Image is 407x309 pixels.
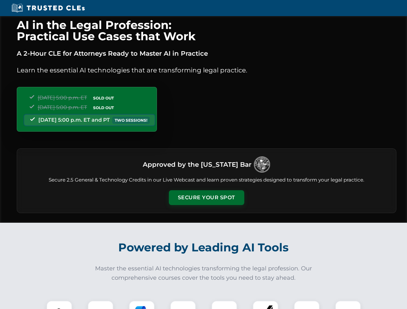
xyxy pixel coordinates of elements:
p: Secure 2.5 General & Technology Credits in our Live Webcast and learn proven strategies designed ... [25,176,388,184]
h1: AI in the Legal Profession: Practical Use Cases that Work [17,19,396,42]
span: SOLD OUT [91,95,116,101]
h3: Approved by the [US_STATE] Bar [143,159,251,170]
h2: Powered by Leading AI Tools [25,236,382,259]
img: Logo [254,156,270,173]
button: Secure Your Spot [169,190,244,205]
span: SOLD OUT [91,104,116,111]
p: A 2-Hour CLE for Attorneys Ready to Master AI in Practice [17,48,396,59]
p: Master the essential AI technologies transforming the legal profession. Our comprehensive courses... [91,264,316,283]
img: Trusted CLEs [10,3,87,13]
span: [DATE] 5:00 p.m. ET [38,95,87,101]
span: [DATE] 5:00 p.m. ET [38,104,87,110]
p: Learn the essential AI technologies that are transforming legal practice. [17,65,396,75]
